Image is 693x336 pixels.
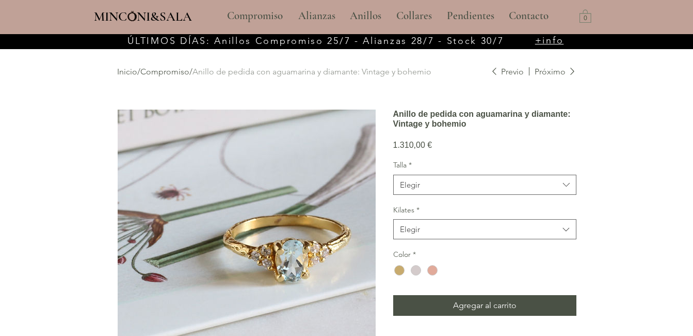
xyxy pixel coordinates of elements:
[529,66,576,78] a: Próximo
[393,175,576,195] button: Talla
[393,109,576,129] h1: Anillo de pedida con aguamarina y diamante: Vintage y bohemio
[199,3,577,29] nav: Sitio
[439,3,501,29] a: Pendientes
[219,3,291,29] a: Compromiso
[293,3,341,29] p: Alianzas
[393,141,432,149] span: 1.310,00 €
[400,179,420,190] div: Elegir
[584,15,587,22] text: 0
[389,3,439,29] a: Collares
[579,9,591,23] a: Carrito con 0 ítems
[128,11,137,21] img: Minconi Sala
[117,67,137,77] a: Inicio
[504,3,554,29] p: Contacto
[94,7,192,24] a: MINCONI&SALA
[140,67,189,77] a: Compromiso
[442,3,499,29] p: Pendientes
[94,9,192,24] span: MINCONI&SALA
[393,205,576,216] label: Kilates
[393,250,416,260] legend: Color
[127,35,504,47] span: ÚLTIMOS DÍAS: Anillos Compromiso 25/7 - Alianzas 28/7 - Stock 30/7
[490,66,524,78] a: Previo
[342,3,389,29] a: Anillos
[393,295,576,316] button: Agregar al carrito
[117,66,490,78] div: / /
[345,3,386,29] p: Anillos
[291,3,342,29] a: Alianzas
[400,224,420,235] div: Elegir
[501,3,557,29] a: Contacto
[393,160,576,171] label: Talla
[453,299,517,312] span: Agregar al carrito
[192,67,431,77] a: Anillo de pedida con aguamarina y diamante: Vintage y bohemio
[222,3,288,29] p: Compromiso
[393,219,576,239] button: Kilates
[535,35,564,46] a: +info
[391,3,437,29] p: Collares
